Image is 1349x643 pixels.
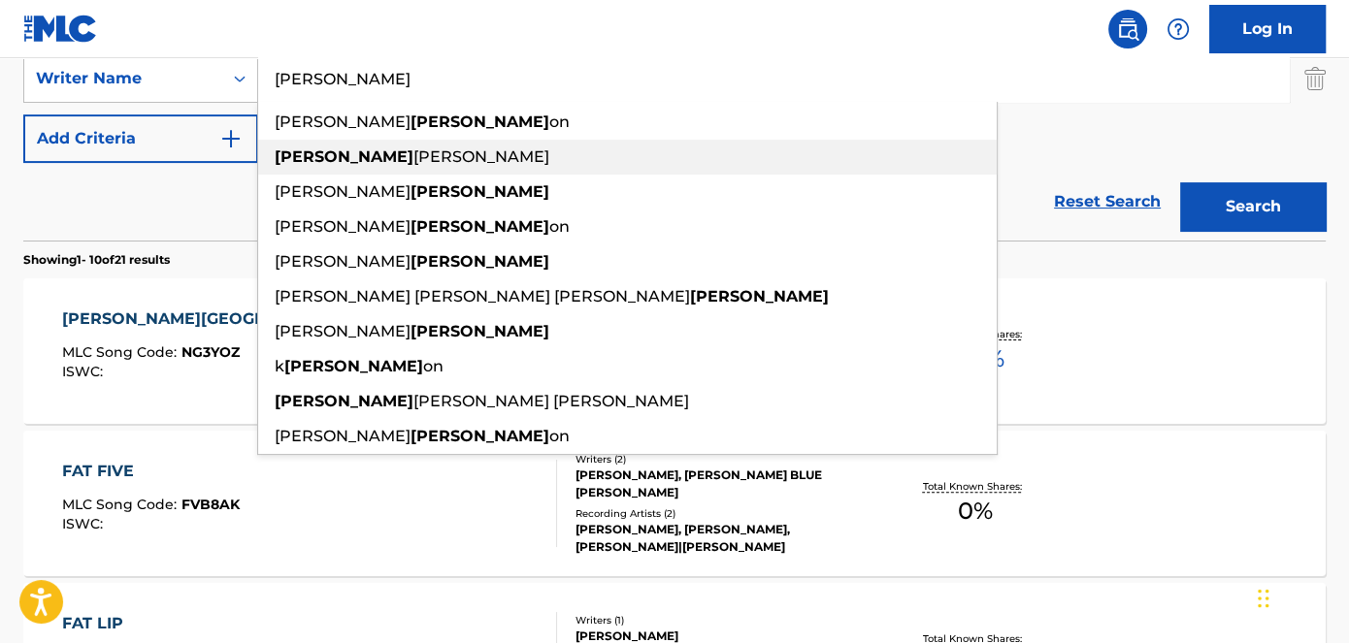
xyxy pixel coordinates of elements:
strong: [PERSON_NAME] [284,357,423,375]
span: NG3YOZ [181,343,240,361]
button: Add Criteria [23,114,258,163]
img: MLC Logo [23,15,98,43]
span: 0 % [957,494,992,529]
span: on [549,427,570,445]
div: Recording Artists ( 2 ) [576,506,867,521]
div: [PERSON_NAME], [PERSON_NAME], [PERSON_NAME]|[PERSON_NAME] [576,521,867,556]
span: MLC Song Code : [62,496,181,513]
strong: [PERSON_NAME] [411,113,549,131]
a: FAT FIVEMLC Song Code:FVB8AKISWC:Writers (2)[PERSON_NAME], [PERSON_NAME] BLUE [PERSON_NAME]Record... [23,431,1326,576]
span: on [549,113,570,131]
span: MLC Song Code : [62,343,181,361]
strong: [PERSON_NAME] [411,217,549,236]
span: ISWC : [62,515,108,532]
p: Showing 1 - 10 of 21 results [23,251,170,269]
div: [PERSON_NAME], [PERSON_NAME] BLUE [PERSON_NAME] [576,466,867,501]
img: Delete Criterion [1304,54,1326,103]
span: on [423,357,444,375]
span: [PERSON_NAME] [275,182,411,201]
div: FAT LIP [62,612,238,635]
span: [PERSON_NAME] [275,427,411,445]
span: [PERSON_NAME] [275,322,411,340]
a: Reset Search [1044,180,1170,223]
img: 9d2ae6d4665cec9f34b9.svg [219,127,243,150]
div: Writer Name [36,67,211,90]
span: FVB8AK [181,496,240,513]
div: Writers ( 1 ) [576,613,867,627]
div: Writers ( 2 ) [576,452,867,466]
strong: [PERSON_NAME] [411,427,549,445]
strong: [PERSON_NAME] [411,182,549,201]
span: [PERSON_NAME] [PERSON_NAME] [413,392,689,410]
span: [PERSON_NAME] [275,217,411,236]
span: [PERSON_NAME] [413,147,549,166]
span: [PERSON_NAME] [275,113,411,131]
img: search [1116,17,1139,41]
strong: [PERSON_NAME] [275,392,413,410]
span: [PERSON_NAME] [275,252,411,271]
a: Public Search [1108,10,1147,48]
span: on [549,217,570,236]
p: Total Known Shares: [923,479,1027,494]
div: Help [1159,10,1198,48]
div: Drag [1258,569,1269,627]
div: [PERSON_NAME][GEOGRAPHIC_DATA] [62,307,385,331]
img: help [1167,17,1190,41]
button: Search [1180,182,1326,231]
strong: [PERSON_NAME] [411,252,549,271]
strong: [PERSON_NAME] [275,147,413,166]
div: FAT FIVE [62,460,240,483]
iframe: Chat Widget [1252,550,1349,643]
span: ISWC : [62,363,108,380]
strong: [PERSON_NAME] [690,287,829,305]
span: [PERSON_NAME] [PERSON_NAME] [PERSON_NAME] [275,287,690,305]
span: k [275,357,284,375]
strong: [PERSON_NAME] [411,322,549,340]
a: [PERSON_NAME][GEOGRAPHIC_DATA]MLC Song Code:NG3YOZISWC:Writers (3)[PERSON_NAME], [PERSON_NAME], [... [23,278,1326,424]
a: Log In [1209,5,1326,53]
